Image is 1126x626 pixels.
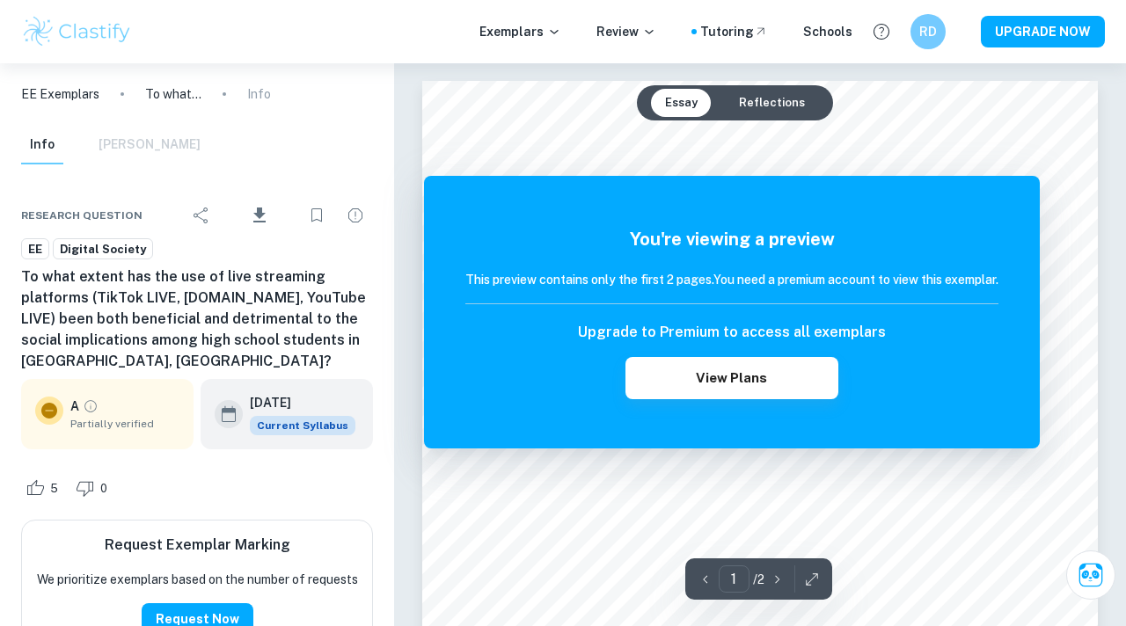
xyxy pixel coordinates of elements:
span: EE [22,241,48,258]
p: To what extent has the use of live streaming platforms (TikTok LIVE, [DOMAIN_NAME], YouTube LIVE)... [145,84,201,104]
a: Tutoring [700,22,768,41]
div: Share [184,198,219,233]
button: Info [21,126,63,164]
div: Report issue [338,198,373,233]
span: 0 [91,480,117,498]
a: EE [21,238,49,260]
h6: RD [918,22,939,41]
div: Dislike [71,474,117,502]
button: RD [910,14,946,49]
h6: To what extent has the use of live streaming platforms (TikTok LIVE, [DOMAIN_NAME], YouTube LIVE)... [21,266,373,372]
p: A [70,397,79,416]
p: Exemplars [479,22,561,41]
button: View Plans [625,357,838,399]
button: Essay [651,89,712,117]
p: Info [247,84,271,104]
a: Grade partially verified [83,398,99,414]
h6: This preview contains only the first 2 pages. You need a premium account to view this exemplar. [465,270,998,289]
h5: You're viewing a preview [465,226,998,252]
div: This exemplar is based on the current syllabus. Feel free to refer to it for inspiration/ideas wh... [250,416,355,435]
p: / 2 [753,570,764,589]
button: UPGRADE NOW [981,16,1105,47]
h6: Upgrade to Premium to access all exemplars [578,322,886,343]
a: Digital Society [53,238,153,260]
span: Research question [21,207,143,223]
p: We prioritize exemplars based on the number of requests [37,570,358,589]
span: Current Syllabus [250,416,355,435]
span: Partially verified [70,416,179,432]
h6: [DATE] [250,393,341,412]
button: Help and Feedback [866,17,896,47]
span: Digital Society [54,241,152,258]
div: Download [223,193,296,238]
div: Bookmark [299,198,334,233]
div: Like [21,474,68,502]
button: Ask Clai [1066,550,1115,600]
img: Clastify logo [21,14,133,49]
span: 5 [40,480,68,498]
a: Schools [803,22,852,41]
p: Review [596,22,656,41]
a: EE Exemplars [21,84,99,104]
button: Reflections [725,89,819,117]
h6: Request Exemplar Marking [105,535,290,556]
